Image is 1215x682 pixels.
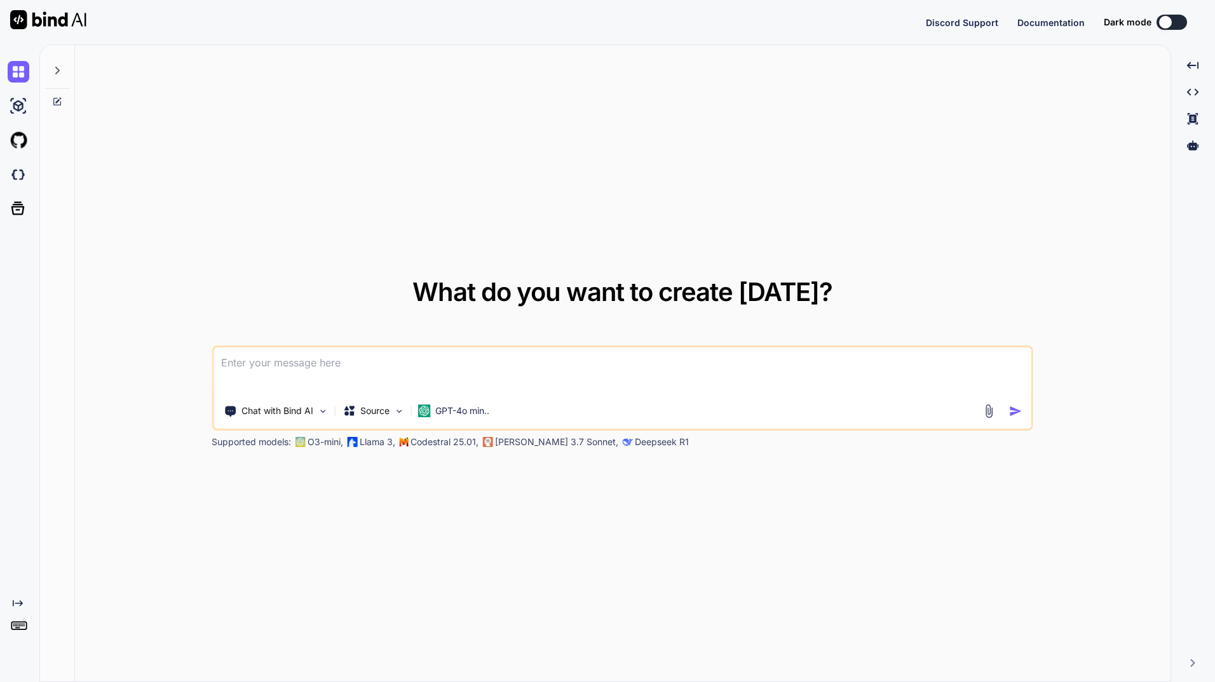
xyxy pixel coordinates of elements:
[360,405,390,417] p: Source
[317,406,328,417] img: Pick Tools
[8,130,29,151] img: githubLight
[982,404,996,418] img: attachment
[1017,17,1085,28] span: Documentation
[926,17,998,28] span: Discord Support
[482,437,492,447] img: claude
[1104,16,1151,29] span: Dark mode
[635,436,689,448] p: Deepseek R1
[926,16,998,29] button: Discord Support
[1017,16,1085,29] button: Documentation
[435,405,489,417] p: GPT-4o min..
[360,436,395,448] p: Llama 3,
[417,405,430,417] img: GPT-4o mini
[1009,405,1022,418] img: icon
[622,437,632,447] img: claude
[241,405,313,417] p: Chat with Bind AI
[212,436,291,448] p: Supported models:
[393,406,404,417] img: Pick Models
[399,438,408,446] img: Mistral-AI
[347,437,357,447] img: Llama2
[10,10,86,29] img: Bind AI
[412,276,832,307] span: What do you want to create [DATE]?
[295,437,305,447] img: GPT-4
[8,164,29,185] img: darkCloudIdeIcon
[411,436,479,448] p: Codestral 25.01,
[8,61,29,83] img: chat
[308,436,343,448] p: O3-mini,
[8,95,29,117] img: ai-studio
[495,436,618,448] p: [PERSON_NAME] 3.7 Sonnet,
